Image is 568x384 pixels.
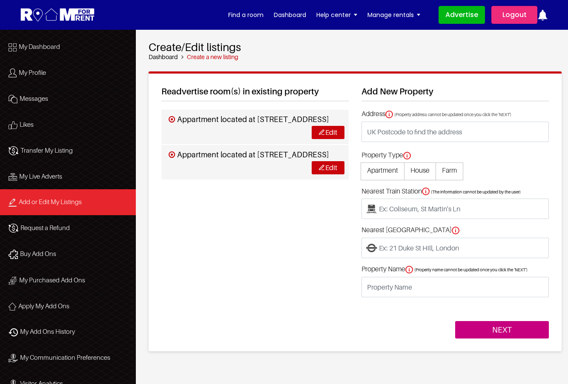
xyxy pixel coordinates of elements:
[19,198,82,205] span: Add or Edit My Listings
[149,40,562,54] h2: Create/Edit listings
[422,188,430,195] img: info.svg
[9,303,16,310] img: Icon
[361,187,430,196] label: Nearest Train Station
[361,226,459,234] label: Nearest [GEOGRAPHIC_DATA]
[319,129,324,135] img: Edit
[178,54,238,61] li: Create a new listing
[367,9,420,21] a: Manage rentals
[18,302,69,310] span: Apply My Add Ons
[537,10,548,20] img: ic-notification
[491,6,537,24] a: Logout
[20,120,34,128] span: Likes
[169,150,329,159] h3: Appartment located at [STREET_ADDRESS]
[9,95,17,103] img: Icon
[394,112,511,117] span: (Property address cannot be updated once you click the ‘NEXT')
[19,276,85,284] span: My Purchased Add Ons
[361,122,549,142] input: UK Postcode to find the address
[9,354,18,362] img: Icon
[19,43,60,50] span: My Dashboard
[20,7,95,23] img: Logo for Room for Rent, featuring a welcoming design with a house icon and modern typography
[452,227,459,234] img: info.svg
[20,224,70,231] span: Request a Refund
[361,238,549,258] input: Ex: 21 Duke St Hill, London
[385,111,393,118] img: info.svg
[361,110,511,118] label: Address
[9,224,18,233] img: Icon
[439,6,485,24] a: Advertise
[149,53,178,60] a: Dashboard
[404,162,436,180] span: House
[19,68,46,76] span: My Profile
[361,162,404,180] span: Apartment
[455,321,549,339] input: NEXT
[9,173,17,181] img: Icon
[149,54,562,61] nav: breadcrumb
[20,327,75,335] span: My Add Ons History
[20,353,110,361] span: My Communication Preferences
[361,265,413,273] label: Property Name
[9,328,18,336] img: Icon
[9,276,17,285] img: Icon
[361,199,549,219] input: Ex: Coliseum, St Martin's Ln
[312,126,344,139] a: Edit
[319,165,324,170] img: Edit
[431,189,521,194] span: (The information cannot be updated by the user)
[436,162,463,180] span: Farm
[361,86,549,101] h2: Add New Property
[312,161,344,174] a: Edit
[20,94,48,102] span: Messages
[9,121,17,129] img: Icon
[316,9,357,21] a: Help center
[361,277,549,297] input: Property Name
[9,250,18,259] img: Icon
[161,86,349,101] h2: Readvertise room(s) in existing property
[414,267,528,272] span: (Property name cannot be updated once you click the ‘NEXT’)
[361,151,411,159] label: Property Type
[9,43,17,51] img: Icon
[403,152,411,159] img: info.svg
[274,9,306,21] a: Dashboard
[228,9,264,21] a: Find a room
[169,115,329,124] h3: Appartment located at [STREET_ADDRESS]
[20,146,73,154] span: Transfer My Listing
[9,146,18,155] img: Icon
[9,199,17,207] img: Icon
[405,266,413,273] img: info.svg
[9,68,17,77] img: Icon
[20,250,56,257] span: Buy Add Ons
[19,172,62,180] span: My Live Adverts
